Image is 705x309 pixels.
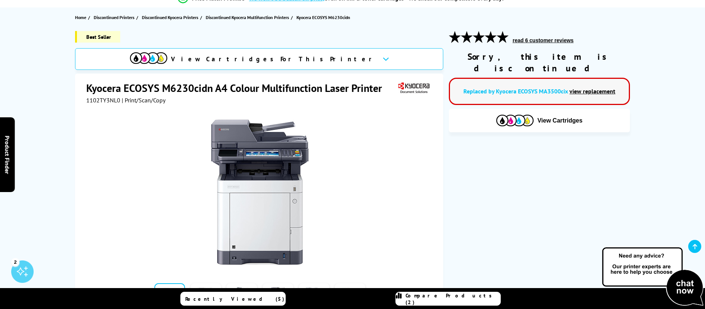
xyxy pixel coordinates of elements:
span: Recently Viewed (5) [185,296,285,302]
button: View Cartridges [454,114,625,127]
span: Compare Products (2) [406,292,500,306]
img: Open Live Chat window [600,246,705,308]
div: Sorry, this item is discontinued [449,51,630,74]
h1: Kyocera ECOSYS M6230cidn A4 Colour Multifunction Laser Printer [86,81,389,95]
div: 2 [11,258,19,266]
span: Discontinued Kyocera Printers [142,13,198,21]
a: Recently Viewed (5) [180,292,286,306]
span: Discontinued Kyocera Multifunction Printers [206,13,289,21]
span: View Cartridges For This Printer [171,55,376,63]
a: Discontinued Kyocera Multifunction Printers [206,13,291,21]
a: Kyocera ECOSYS M6230cidn [296,13,352,21]
a: Discontinued Kyocera Printers [142,13,200,21]
a: Replaced by Kyocera ECOSYS MA3500cix [463,87,568,95]
span: Product Finder [4,135,11,174]
span: Home [75,13,86,21]
a: Home [75,13,88,21]
span: Best Seller [75,31,120,43]
span: Discontinued Printers [94,13,134,21]
img: View Cartridges [130,52,167,64]
span: View Cartridges [537,117,583,124]
a: Compare Products (2) [395,292,501,306]
span: | Print/Scan/Copy [122,96,165,104]
img: Kyocera ECOSYS M6230cidn [187,119,333,265]
img: Cartridges [496,115,534,126]
a: view replacement [569,87,615,95]
span: 1102TY3NL0 [86,96,120,104]
img: Kyocera [397,81,431,95]
a: Discontinued Printers [94,13,136,21]
span: Kyocera ECOSYS M6230cidn [296,13,350,21]
button: read 6 customer reviews [510,37,576,44]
